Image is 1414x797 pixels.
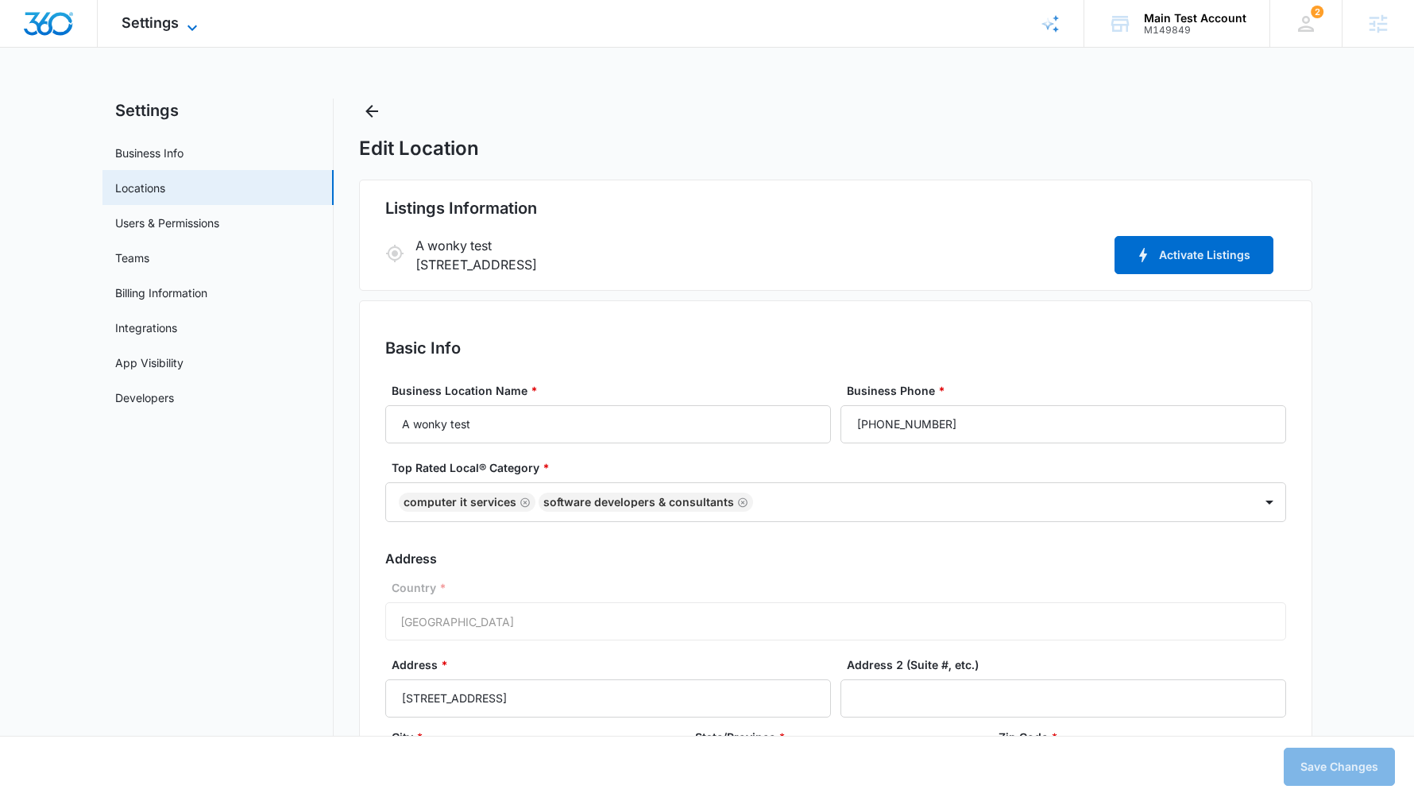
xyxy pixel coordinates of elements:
[1115,236,1273,274] button: Activate Listings
[392,729,686,745] label: City
[404,497,516,508] div: Computer IT Services
[115,354,184,371] a: App Visibility
[734,497,748,508] div: Remove Software Developers & Consultants
[115,180,165,196] a: Locations
[392,382,837,399] label: Business Location Name
[359,99,384,124] button: Back
[392,579,1292,596] label: Country
[415,236,1107,255] p: A wonky test
[385,336,1286,360] h2: Basic Info
[115,319,177,336] a: Integrations
[392,656,837,673] label: Address
[392,459,1292,476] label: Top Rated Local® Category
[1144,12,1246,25] div: account name
[115,250,149,266] a: Teams
[999,729,1292,745] label: Zip Code
[115,284,207,301] a: Billing Information
[543,497,734,508] div: Software Developers & Consultants
[359,137,479,161] h1: Edit Location
[115,145,184,161] a: Business Info
[1311,6,1323,18] span: 2
[516,497,531,508] div: Remove Computer IT Services
[122,14,179,31] span: Settings
[695,729,989,745] label: State/Province
[385,196,1286,220] h2: Listings Information
[415,255,1107,274] p: [STREET_ADDRESS]
[847,656,1292,673] label: Address 2 (Suite #, etc.)
[847,382,1292,399] label: Business Phone
[1311,6,1323,18] div: notifications count
[115,389,174,406] a: Developers
[385,549,1286,568] h3: Address
[102,99,334,122] h2: Settings
[115,215,219,231] a: Users & Permissions
[1144,25,1246,36] div: account id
